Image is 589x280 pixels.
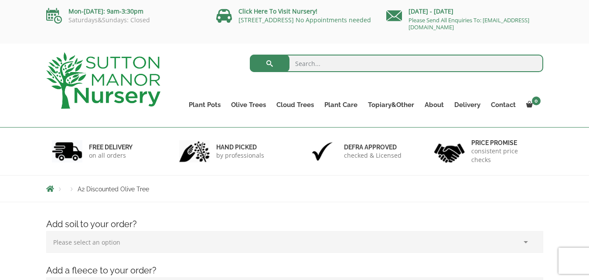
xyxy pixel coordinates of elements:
[471,139,538,147] h6: Price promise
[238,16,371,24] a: [STREET_ADDRESS] No Appointments needed
[409,16,529,31] a: Please Send All Enquiries To: [EMAIL_ADDRESS][DOMAIN_NAME]
[363,99,419,111] a: Topiary&Other
[40,218,550,231] h4: Add soil to your order?
[250,55,543,72] input: Search...
[434,138,465,165] img: 4.jpg
[52,140,82,162] img: 1.jpg
[419,99,449,111] a: About
[46,52,160,109] img: logo
[386,6,543,17] p: [DATE] - [DATE]
[46,17,203,24] p: Saturdays&Sundays: Closed
[46,185,543,192] nav: Breadcrumbs
[449,99,486,111] a: Delivery
[78,186,149,193] span: A2 Discounted Olive Tree
[89,151,133,160] p: on all orders
[344,151,402,160] p: checked & Licensed
[179,140,210,162] img: 2.jpg
[344,143,402,151] h6: Defra approved
[271,99,319,111] a: Cloud Trees
[486,99,521,111] a: Contact
[226,99,271,111] a: Olive Trees
[89,143,133,151] h6: FREE DELIVERY
[216,143,264,151] h6: hand picked
[216,151,264,160] p: by professionals
[184,99,226,111] a: Plant Pots
[521,99,543,111] a: 0
[46,6,203,17] p: Mon-[DATE]: 9am-3:30pm
[532,97,541,105] span: 0
[319,99,363,111] a: Plant Care
[238,7,317,15] a: Click Here To Visit Nursery!
[40,264,550,277] h4: Add a fleece to your order?
[307,140,337,162] img: 3.jpg
[471,147,538,164] p: consistent price checks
